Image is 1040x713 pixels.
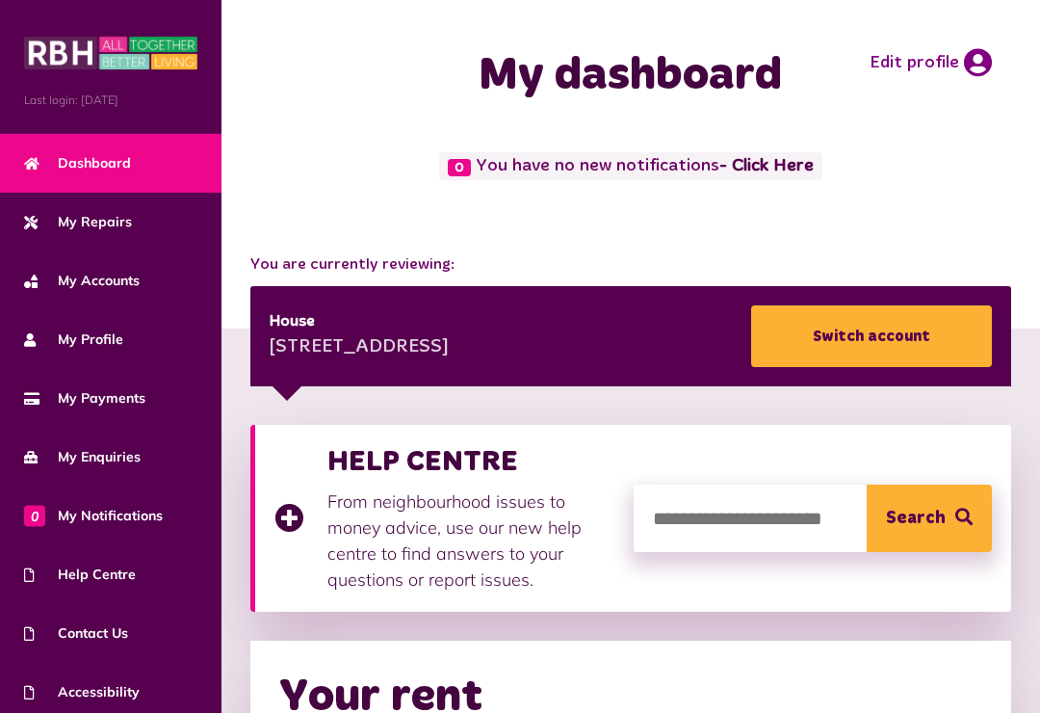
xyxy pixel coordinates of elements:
[886,485,946,552] span: Search
[24,388,145,409] span: My Payments
[24,565,136,585] span: Help Centre
[24,92,197,109] span: Last login: [DATE]
[270,310,449,333] div: House
[24,212,132,232] span: My Repairs
[24,682,140,702] span: Accessibility
[24,271,140,291] span: My Accounts
[250,253,1011,277] span: You are currently reviewing:
[24,330,123,350] span: My Profile
[870,48,992,77] a: Edit profile
[751,305,992,367] a: Switch account
[327,444,614,479] h3: HELP CENTRE
[24,447,141,467] span: My Enquiries
[327,489,614,593] p: From neighbourhood issues to money advice, use our new help centre to find answers to your questi...
[24,153,131,173] span: Dashboard
[270,333,449,362] div: [STREET_ADDRESS]
[448,159,471,176] span: 0
[867,485,992,552] button: Search
[24,623,128,644] span: Contact Us
[315,48,946,104] h1: My dashboard
[439,152,821,180] span: You have no new notifications
[719,158,814,175] a: - Click Here
[24,506,163,526] span: My Notifications
[24,505,45,526] span: 0
[24,34,197,72] img: MyRBH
